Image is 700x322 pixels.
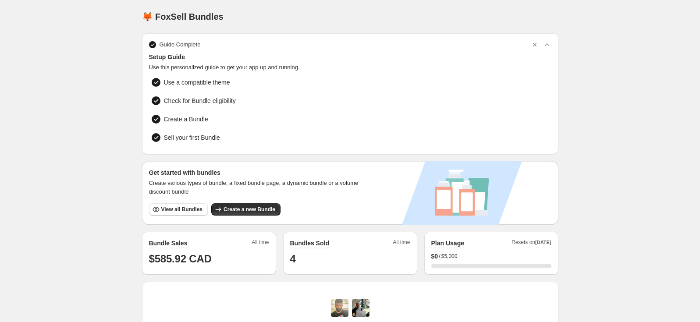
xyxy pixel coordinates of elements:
h1: 🦊 FoxSell Bundles [142,11,224,22]
span: Create a Bundle [164,115,208,124]
span: $5,000 [441,253,458,260]
span: Create a new Bundle [224,206,275,213]
span: Sell your first Bundle [164,133,220,142]
h2: Bundles Sold [290,239,329,248]
span: Setup Guide [149,53,551,61]
h2: Plan Usage [431,239,464,248]
h3: Get started with bundles [149,168,367,177]
span: [DATE] [535,240,551,245]
h1: 4 [290,252,410,266]
div: / [431,252,551,261]
span: All time [252,239,269,248]
span: Check for Bundle eligibility [164,96,236,105]
img: Adi [331,299,348,317]
span: Use this personalized guide to get your app up and running. [149,63,551,72]
img: Prakhar [352,299,370,317]
span: Resets on [512,239,551,248]
span: Guide Complete [160,40,201,49]
span: View all Bundles [161,206,203,213]
span: All time [393,239,410,248]
span: $ 0 [431,252,438,261]
h1: $585.92 CAD [149,252,269,266]
button: Create a new Bundle [211,203,281,216]
span: Use a compatible theme [164,78,230,87]
span: Create various types of bundle, a fixed bundle page, a dynamic bundle or a volume discount bundle [149,179,367,196]
h2: Bundle Sales [149,239,188,248]
button: View all Bundles [149,203,208,216]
